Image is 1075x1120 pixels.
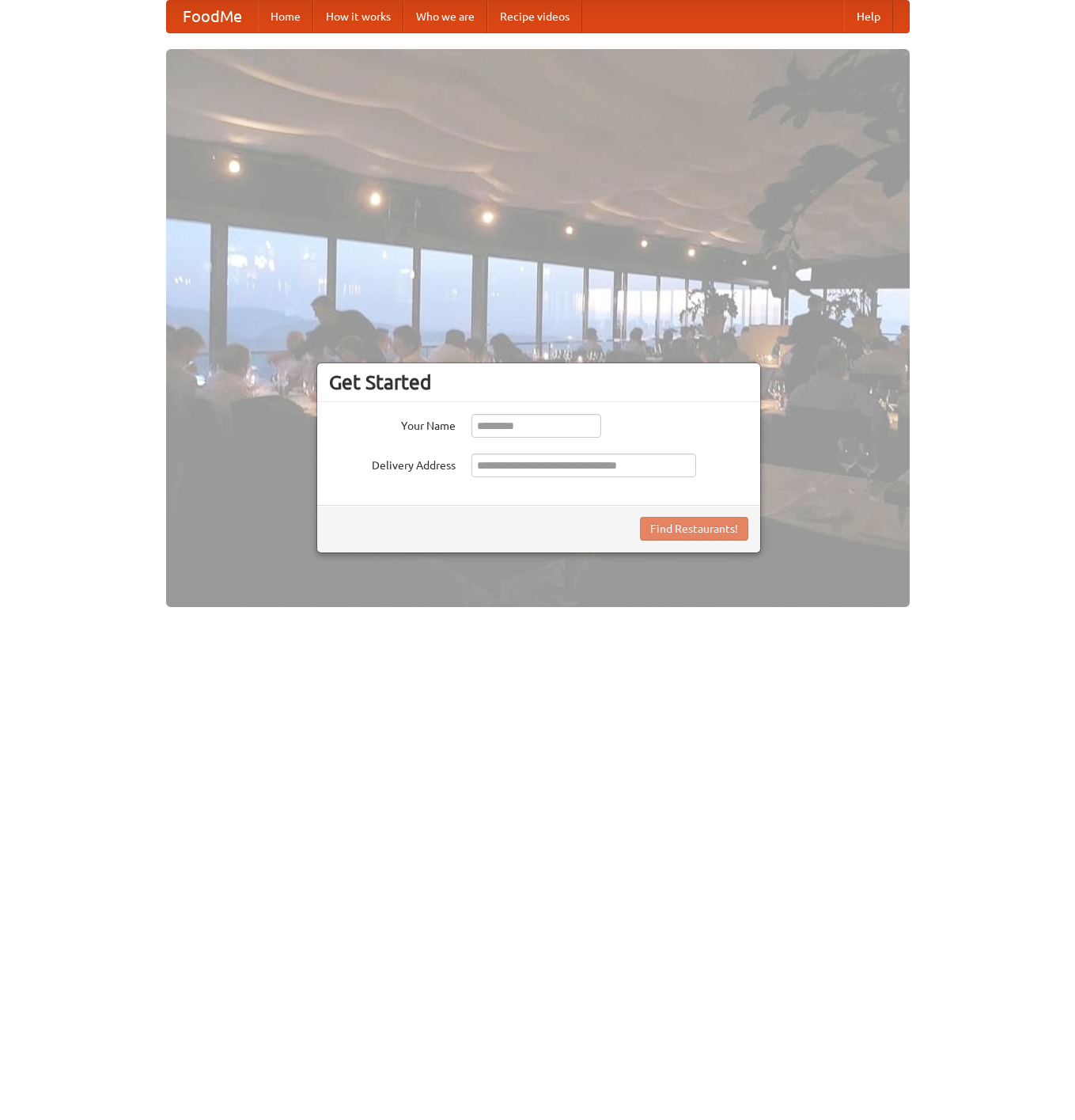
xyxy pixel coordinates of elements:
[167,1,258,32] a: FoodMe
[640,517,748,541] button: Find Restaurants!
[258,1,313,32] a: Home
[844,1,893,32] a: Help
[329,414,456,434] label: Your Name
[487,1,582,32] a: Recipe videos
[329,454,456,473] label: Delivery Address
[313,1,403,32] a: How it works
[329,370,748,394] h3: Get Started
[403,1,487,32] a: Who we are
